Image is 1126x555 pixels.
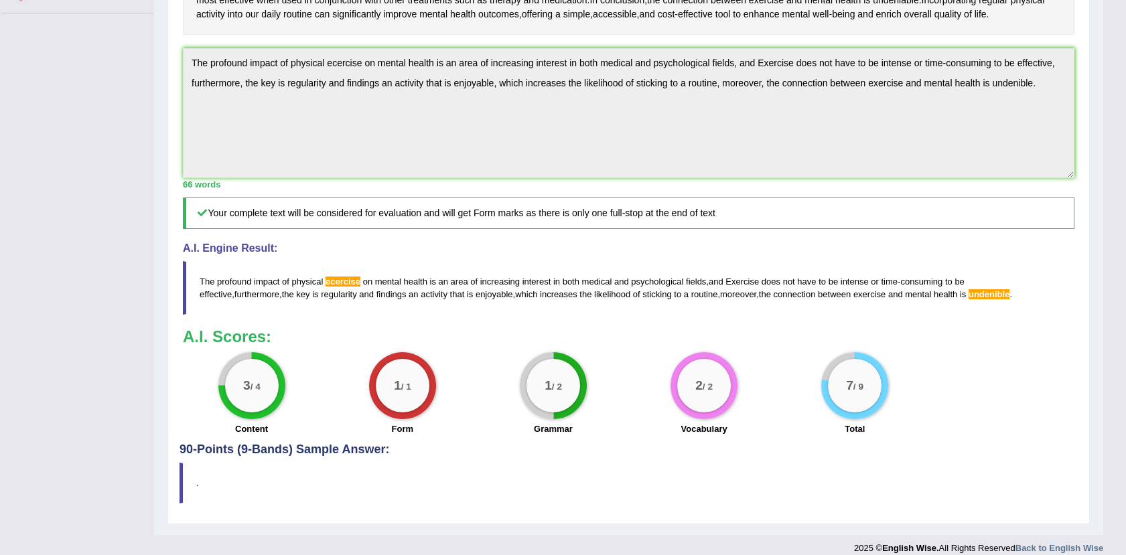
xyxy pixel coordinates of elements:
[881,276,898,287] span: time
[552,382,562,392] small: / 2
[563,276,579,287] span: both
[283,7,312,21] span: Click to see word definition
[845,422,865,435] label: Total
[478,7,519,21] span: Click to see word definition
[871,276,879,287] span: or
[725,276,759,287] span: Exercise
[614,276,629,287] span: and
[200,289,232,299] span: effective
[394,378,401,393] big: 1
[540,289,577,299] span: increases
[245,7,259,21] span: Click to see word definition
[403,276,427,287] span: health
[234,289,279,299] span: furthermore
[846,378,853,393] big: 7
[254,276,279,287] span: impact
[321,289,356,299] span: regularity
[658,7,675,21] span: Click to see word definition
[857,7,873,21] span: Click to see word definition
[686,276,706,287] span: fields
[480,276,520,287] span: increasing
[200,276,214,287] span: The
[969,289,1009,299] span: Possible spelling mistake found. (did you mean: undeniable)
[563,7,590,21] span: Click to see word definition
[674,289,681,299] span: to
[451,276,468,287] span: area
[250,382,260,392] small: / 4
[642,289,671,299] span: sticking
[934,7,961,21] span: Click to see word definition
[183,242,1074,254] h4: A.I. Engine Result:
[1015,543,1103,553] a: Back to English Wise
[579,289,591,299] span: the
[363,276,372,287] span: on
[744,7,780,21] span: Click to see word definition
[534,422,573,435] label: Grammar
[853,289,886,299] span: exercise
[678,7,713,21] span: Click to see word definition
[450,7,476,21] span: Click to see word definition
[243,378,251,393] big: 3
[421,289,447,299] span: activity
[964,7,972,21] span: Click to see word definition
[703,382,713,392] small: / 2
[315,7,330,21] span: Click to see word definition
[720,289,756,299] span: moreover
[375,276,401,287] span: mental
[684,289,689,299] span: a
[681,422,727,435] label: Vocabulary
[291,276,323,287] span: physical
[594,289,630,299] span: likelihood
[282,289,294,299] span: the
[326,276,360,287] span: Possible spelling mistake found. (did you mean: exercise)
[522,7,553,21] span: Click to see word definition
[296,289,309,299] span: key
[695,378,703,393] big: 2
[196,7,225,21] span: Click to see word definition
[312,289,318,299] span: is
[955,276,964,287] span: be
[180,463,1078,503] blockquote: .
[945,276,953,287] span: to
[470,276,478,287] span: of
[438,276,447,287] span: an
[733,7,741,21] span: Click to see word definition
[818,289,851,299] span: between
[639,7,654,21] span: Click to see word definition
[875,7,901,21] span: Click to see word definition
[900,276,942,287] span: consuming
[819,276,826,287] span: to
[515,289,537,299] span: which
[593,7,636,21] span: Click to see word definition
[332,7,380,21] span: Click to see word definition
[829,276,838,287] span: be
[183,197,1074,229] h5: Your complete text will be considered for evaluation and will get Form marks as there is only one...
[522,276,551,287] span: interest
[774,289,816,299] span: connection
[832,7,855,21] span: Click to see word definition
[419,7,447,21] span: Click to see word definition
[553,276,560,287] span: in
[783,276,795,287] span: not
[888,289,903,299] span: and
[429,276,435,287] span: is
[715,7,731,21] span: Click to see word definition
[555,7,561,21] span: Click to see word definition
[797,276,816,287] span: have
[228,7,243,21] span: Click to see word definition
[691,289,718,299] span: routine
[450,289,465,299] span: that
[709,276,723,287] span: and
[882,543,938,553] strong: English Wise.
[841,276,869,287] span: intense
[359,289,374,299] span: and
[905,289,931,299] span: mental
[391,422,413,435] label: Form
[235,422,268,435] label: Content
[813,7,829,21] span: Click to see word definition
[782,7,810,21] span: Click to see word definition
[467,289,473,299] span: is
[631,276,683,287] span: psychological
[183,327,271,345] b: A.I. Scores:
